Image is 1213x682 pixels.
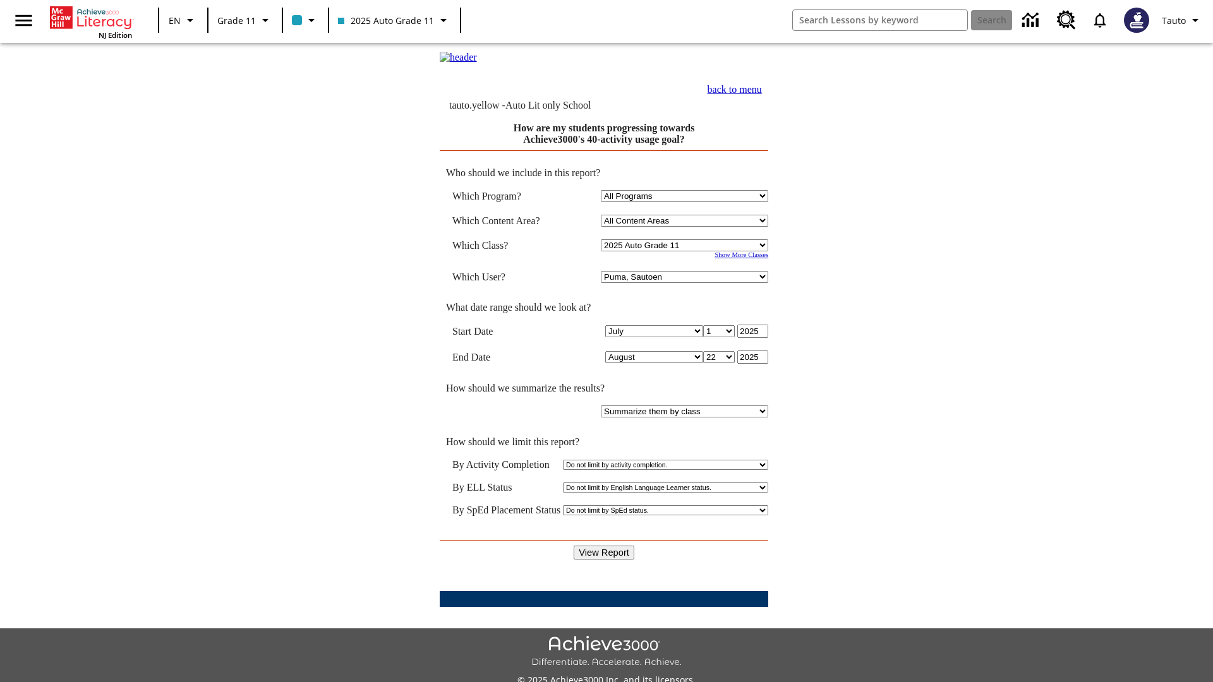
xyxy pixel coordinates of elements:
button: Profile/Settings [1157,9,1208,32]
a: How are my students progressing towards Achieve3000's 40-activity usage goal? [514,123,695,145]
div: Home [50,4,132,40]
span: 2025 Auto Grade 11 [338,14,434,27]
img: Achieve3000 Differentiate Accelerate Achieve [531,636,682,668]
td: What date range should we look at? [440,302,768,313]
img: Avatar [1124,8,1149,33]
td: tauto.yellow - [449,100,641,111]
td: Which User? [452,271,558,283]
a: Data Center [1015,3,1049,38]
span: Grade 11 [217,14,256,27]
span: Tauto [1162,14,1186,27]
button: Grade: Grade 11, Select a grade [212,9,278,32]
td: By SpEd Placement Status [452,505,560,516]
a: Notifications [1083,4,1116,37]
span: EN [169,14,181,27]
td: By ELL Status [452,482,560,493]
a: Show More Classes [715,251,768,258]
td: Who should we include in this report? [440,167,768,179]
td: Which Program? [452,190,558,202]
td: Which Class? [452,239,558,251]
a: back to menu [708,84,762,95]
td: How should we limit this report? [440,436,768,448]
a: Resource Center, Will open in new tab [1049,3,1083,37]
img: header [440,52,477,63]
button: Class: 2025 Auto Grade 11, Select your class [333,9,456,32]
nobr: Which Content Area? [452,215,540,226]
button: Language: EN, Select a language [163,9,203,32]
input: search field [793,10,967,30]
input: View Report [574,546,634,559]
button: Class color is light blue. Change class color [287,9,324,32]
td: How should we summarize the results? [440,383,768,394]
td: End Date [452,350,558,364]
span: NJ Edition [99,30,132,40]
nobr: Auto Lit only School [505,100,591,111]
button: Select a new avatar [1116,4,1157,37]
button: Open side menu [5,2,42,39]
td: Start Date [452,325,558,338]
td: By Activity Completion [452,459,560,470]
